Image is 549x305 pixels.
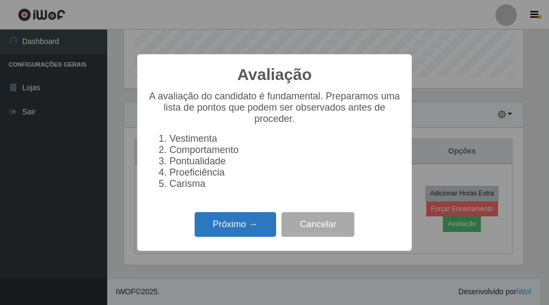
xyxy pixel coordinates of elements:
[238,65,312,84] h2: Avaliação
[169,133,401,144] li: Vestimenta
[148,91,401,125] p: A avaliação do candidato é fundamental. Preparamos uma lista de pontos que podem ser observados a...
[169,178,401,190] li: Carisma
[169,167,401,178] li: Proeficiência
[195,212,276,237] button: Próximo →
[169,156,401,167] li: Pontualidade
[169,144,401,156] li: Comportamento
[281,212,354,237] button: Cancelar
